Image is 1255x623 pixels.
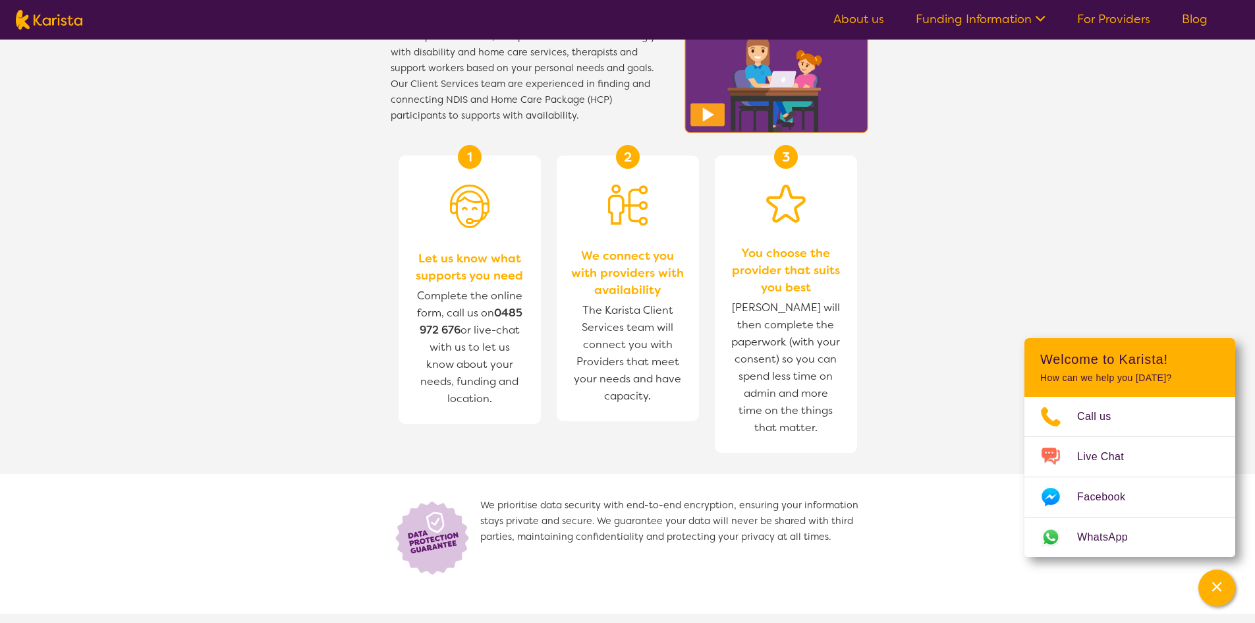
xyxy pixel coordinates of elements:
a: Blog [1182,11,1208,27]
img: Lock icon [391,498,480,577]
span: Call us [1077,407,1127,427]
p: How can we help you [DATE]? [1040,372,1219,384]
div: 3 [774,145,798,169]
span: The Karista Client Services team will connect you with Providers that meet your needs and have ca... [570,299,686,408]
div: 2 [616,145,640,169]
span: Facebook [1077,487,1141,507]
span: [PERSON_NAME] will then complete the paperwork (with your consent) so you can spend less time on ... [728,296,844,440]
img: Karista logo [16,10,82,30]
span: WhatsApp [1077,527,1144,547]
button: Channel Menu [1198,570,1235,607]
span: You choose the provider that suits you best [728,245,844,296]
a: For Providers [1077,11,1150,27]
span: We prioritise data security with end-to-end encryption, ensuring your information stays private a... [480,498,865,577]
h2: Welcome to Karista! [1040,351,1219,367]
div: 1 [458,145,482,169]
img: Star icon [766,185,806,223]
span: Karista provides a , independent service connecting you with disability and home care services, t... [391,29,667,124]
a: About us [833,11,884,27]
img: Person with headset icon [450,185,489,228]
div: Channel Menu [1024,338,1235,557]
span: We connect you with providers with availability [570,247,686,299]
img: Person being matched to services icon [608,185,648,225]
span: Live Chat [1077,447,1140,467]
span: Complete the online form, call us on or live-chat with us to let us know about your needs, fundin... [417,289,522,405]
ul: Choose channel [1024,397,1235,557]
a: Web link opens in a new tab. [1024,518,1235,557]
a: Funding Information [916,11,1046,27]
span: Let us know what supports you need [412,250,528,284]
